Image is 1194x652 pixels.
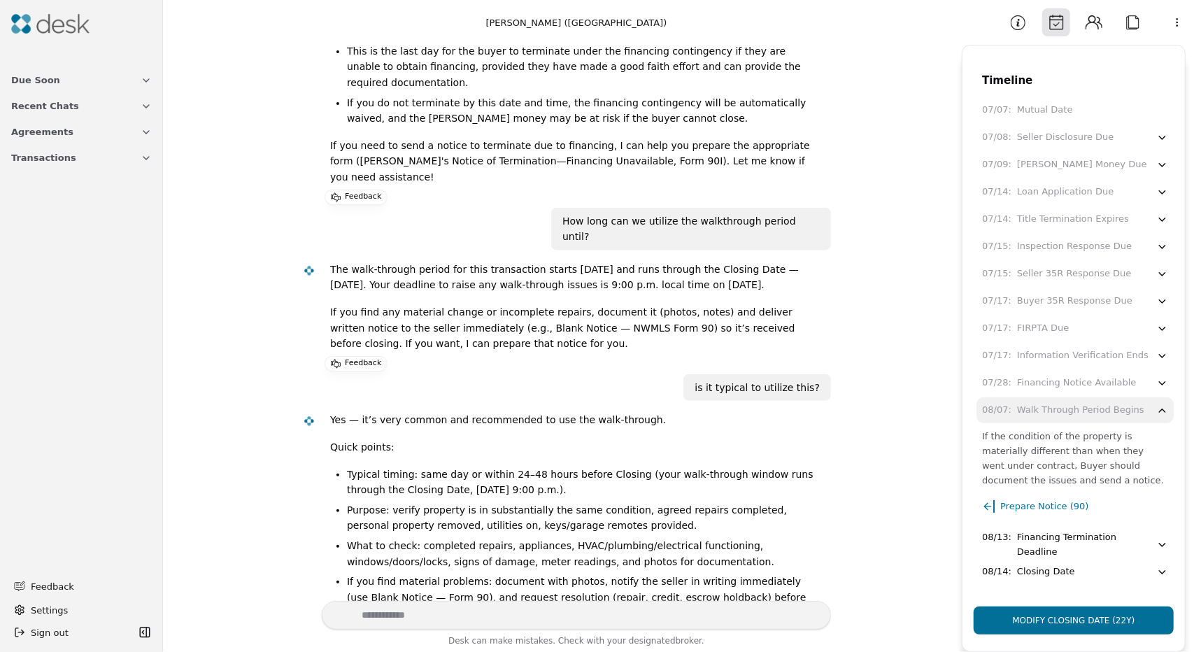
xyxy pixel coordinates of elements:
div: Financing Termination Deadline [1017,530,1156,560]
button: 07/08:Seller Disclosure Due [976,125,1174,150]
div: [PERSON_NAME] ([GEOGRAPHIC_DATA]) [486,15,667,30]
span: Agreements [11,125,73,139]
div: Mutual Date [1017,103,1073,118]
button: 07/15:Seller 35R Response Due [976,261,1174,287]
div: 08/14 : [982,565,1011,579]
button: 07/17:Information Verification Ends [976,343,1174,369]
div: Seller Disclosure Due [1017,130,1114,145]
div: 07/17 : [982,321,1011,336]
div: FIRPTA Due [1017,321,1069,336]
span: Feedback [31,579,143,594]
img: Desk [304,264,315,276]
button: Feedback [6,574,152,599]
li: Purpose: verify property is in substantially the same condition, agreed repairs completed, person... [347,502,820,534]
li: What to check: completed repairs, appliances, HVAC/plumbing/electrical functioning, windows/doors... [347,538,820,569]
button: 07/09:[PERSON_NAME] Money Due [976,152,1174,178]
div: Inspection Response Due [1017,239,1132,254]
div: 07/07 : [982,103,1011,118]
textarea: Write your prompt here [322,601,831,630]
button: Due Soon [3,67,160,93]
span: Transactions [11,150,76,165]
div: How long can we utilize the walkthrough period until? [562,213,820,245]
div: Closing Date [1017,565,1075,579]
div: Loan Application Due [1017,185,1114,199]
div: If the condition of the property is materially different than when they went under contract, Buye... [982,429,1168,488]
div: 07/17 : [982,348,1011,363]
img: Desk [11,14,90,34]
button: 07/14:Loan Application Due [976,179,1174,205]
div: 07/17 : [982,294,1011,309]
div: Financing Notice Available [1017,376,1136,390]
span: Prepare Notice (90) [1000,499,1088,513]
div: Title Termination Expires [1017,212,1129,227]
button: 08/13:Financing Termination Deadline [976,532,1174,558]
div: is it typical to utilize this? [695,380,820,396]
div: 07/08 : [982,130,1011,145]
span: designated [629,636,676,646]
span: Sign out [31,625,69,640]
button: Agreements [3,119,160,145]
button: Settings [8,599,155,621]
div: 07/15 : [982,267,1011,281]
p: Feedback [345,357,381,371]
div: Timeline [962,72,1185,89]
p: Feedback [345,190,381,204]
p: The walk‑through period for this transaction starts [DATE] and runs through the Closing Date — [D... [330,262,820,293]
div: Desk can make mistakes. Check with your broker. [322,634,831,652]
div: 07/28 : [982,376,1011,390]
div: Information Verification Ends [1017,348,1149,363]
div: 07/14 : [982,185,1011,199]
p: Quick points: [330,439,820,455]
button: 07/17:Buyer 35R Response Due [976,288,1174,314]
li: If you find material problems: document with photos, notify the seller in writing immediately (us... [347,574,820,621]
span: Settings [31,603,68,618]
button: Transactions [3,145,160,171]
button: 07/15:Inspection Response Due [976,234,1174,260]
button: Prepare Notice (90) [982,488,1088,519]
div: [PERSON_NAME] Money Due [1017,157,1147,172]
button: 07/14:Title Termination Expires [976,206,1174,232]
img: Desk [304,416,315,427]
li: If you do not terminate by this date and time, the financing contingency will be automatically wa... [347,95,820,127]
p: Yes — it’s very common and recommended to use the walk‑through. [330,412,820,428]
div: Buyer 35R Response Due [1017,294,1132,309]
button: Modify Closing Date (22Y) [974,607,1174,635]
div: Walk Through Period Begins [1017,403,1144,418]
p: If you need to send a notice to terminate due to financing, I can help you prepare the appropriat... [330,138,820,185]
button: 08/14:Closing Date [976,559,1174,585]
div: 07/09 : [982,157,1011,172]
li: Typical timing: same day or within 24–48 hours before Closing (your walk‑through window runs thro... [347,467,820,498]
button: 07/07:Mutual Date [976,97,1174,123]
div: 08/13 : [982,530,1011,545]
button: Sign out [8,621,135,644]
button: 07/28:Financing Notice Available [976,370,1174,396]
button: 07/17:FIRPTA Due [976,316,1174,341]
div: 07/14 : [982,212,1011,227]
div: 07/15 : [982,239,1011,254]
button: Recent Chats [3,93,160,119]
button: 08/07:Walk Through Period Begins [976,397,1174,423]
span: Recent Chats [11,99,79,113]
li: This is the last day for the buyer to terminate under the financing contingency if they are unabl... [347,43,820,91]
div: 08/07 : [982,403,1011,418]
span: Due Soon [11,73,60,87]
p: If you find any material change or incomplete repairs, document it (photos, notes) and deliver wr... [330,304,820,352]
div: Seller 35R Response Due [1017,267,1131,281]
